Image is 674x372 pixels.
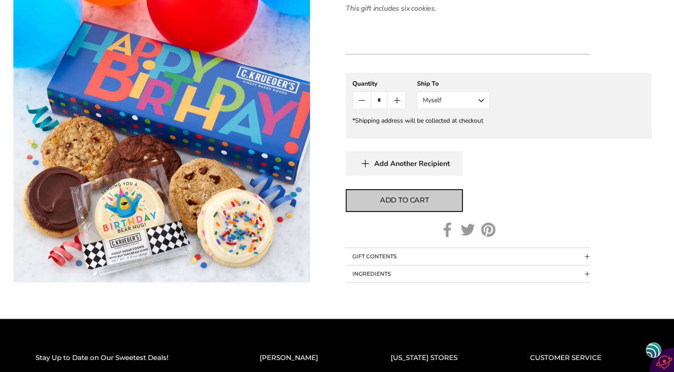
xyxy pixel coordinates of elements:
div: *Shipping address will be collected at checkout [352,116,645,125]
a: Pinterest [481,223,495,237]
button: Collapsible block button [346,248,589,265]
button: Add to cart [346,189,463,212]
span: Add to cart [380,195,429,206]
h2: [US_STATE] STORES [391,352,494,364]
h2: CUSTOMER SERVICE [530,352,638,364]
div: Quantity [352,79,406,88]
button: Collapsible block button [346,265,589,282]
button: Count plus [388,92,405,109]
input: Quantity [371,92,388,109]
a: Facebook [440,223,454,237]
button: Myself [417,91,490,109]
h2: [PERSON_NAME] [260,352,355,364]
em: This gift includes six cookies. [346,4,437,13]
a: Twitter [461,223,475,237]
img: svg+xml;base64,PHN2ZyB3aWR0aD0iNDgiIGhlaWdodD0iNDgiIHZpZXdCb3g9IjAgMCA0OCA0OCIgZmlsbD0ibm9uZSIgeG... [646,342,661,359]
div: Ship To [417,79,490,88]
button: Add Another Recipient [346,151,463,176]
span: Add Another Recipient [374,159,450,168]
iframe: Sign Up via Text for Offers [7,338,92,365]
button: Count minus [353,92,370,109]
h2: Stay Up to Date on Our Sweetest Deals! [36,352,224,364]
gfm-form: New recipient [346,73,652,139]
